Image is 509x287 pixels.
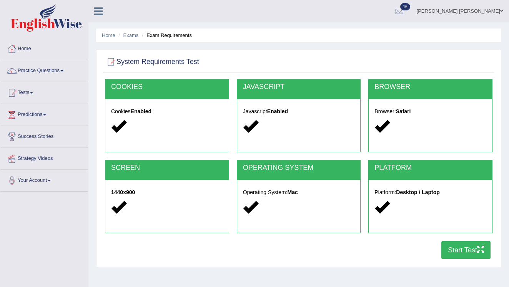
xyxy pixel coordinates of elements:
[267,108,288,114] strong: Enabled
[0,60,88,79] a: Practice Questions
[111,109,223,114] h5: Cookies
[288,189,298,195] strong: Mac
[243,109,355,114] h5: Javascript
[243,83,355,91] h2: JAVASCRIPT
[396,108,411,114] strong: Safari
[111,189,135,195] strong: 1440x900
[374,83,486,91] h2: BROWSER
[400,3,410,10] span: 16
[123,32,139,38] a: Exams
[131,108,151,114] strong: Enabled
[102,32,115,38] a: Home
[374,190,486,195] h5: Platform:
[0,170,88,189] a: Your Account
[441,241,491,259] button: Start Test
[140,32,192,39] li: Exam Requirements
[396,189,440,195] strong: Desktop / Laptop
[374,109,486,114] h5: Browser:
[111,164,223,172] h2: SCREEN
[0,38,88,57] a: Home
[374,164,486,172] h2: PLATFORM
[0,126,88,145] a: Success Stories
[243,164,355,172] h2: OPERATING SYSTEM
[105,56,199,68] h2: System Requirements Test
[0,82,88,101] a: Tests
[0,104,88,123] a: Predictions
[0,148,88,167] a: Strategy Videos
[243,190,355,195] h5: Operating System:
[111,83,223,91] h2: COOKIES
